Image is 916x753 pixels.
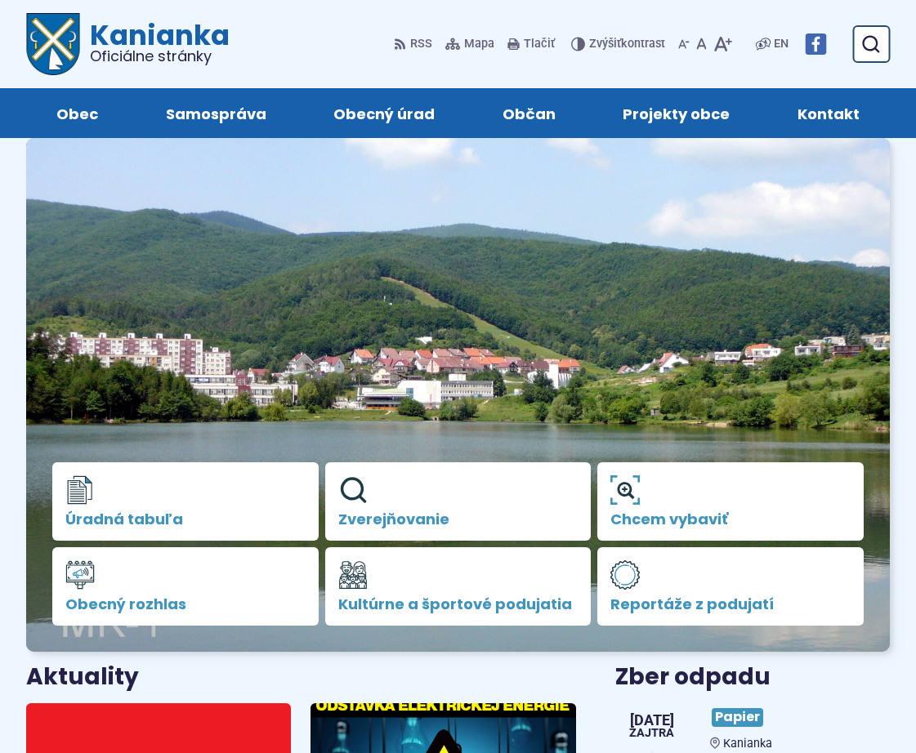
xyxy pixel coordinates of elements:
span: Zverejňovanie [338,511,579,528]
a: Kultúrne a športové podujatia [325,547,592,626]
button: Nastaviť pôvodnú veľkosť písma [693,27,710,61]
a: Úradná tabuľa [52,462,319,541]
a: Mapa [442,27,498,61]
button: Zmenšiť veľkosť písma [675,27,693,61]
a: Občan [485,88,574,138]
a: Obecný úrad [316,88,453,138]
span: Zvýšiť [589,37,621,51]
button: Zväčšiť veľkosť písma [710,27,735,61]
span: Obecný úrad [333,88,435,138]
a: RSS [394,27,436,61]
img: Prejsť na domovskú stránku [26,13,80,75]
a: Projekty obce [605,88,748,138]
span: Úradná tabuľa [65,511,306,528]
a: Obec [39,88,116,138]
a: Reportáže z podujatí [597,547,864,626]
span: Občan [503,88,556,138]
h1: Kanianka [80,21,230,64]
span: Samospráva [166,88,266,138]
button: Tlačiť [504,27,558,61]
span: Projekty obce [623,88,730,138]
span: kontrast [589,38,665,51]
span: Obec [56,88,98,138]
span: Reportáže z podujatí [610,596,851,613]
h3: Zber odpadu [615,665,890,690]
a: Papier Kanianka [DATE] Zajtra [615,702,890,751]
span: Chcem vybaviť [610,511,851,528]
a: Logo Kanianka, prejsť na domovskú stránku. [26,13,230,75]
button: Zvýšiťkontrast [571,27,668,61]
span: Kanianka [723,737,772,751]
a: Obecný rozhlas [52,547,319,626]
a: Zverejňovanie [325,462,592,541]
a: Kontakt [780,88,878,138]
span: Tlačiť [524,38,555,51]
h3: Aktuality [26,665,139,690]
img: Prejsť na Facebook stránku [805,33,826,55]
a: Samospráva [149,88,284,138]
span: Kontakt [798,88,860,138]
span: Kultúrne a športové podujatia [338,596,579,613]
span: EN [774,34,789,54]
a: Chcem vybaviť [597,462,864,541]
span: Papier [712,708,763,727]
span: [DATE] [629,713,674,728]
span: RSS [410,34,432,54]
a: EN [771,34,792,54]
span: Obecný rozhlas [65,596,306,613]
span: Mapa [464,34,494,54]
span: Oficiálne stránky [90,49,230,64]
span: Zajtra [629,728,674,739]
